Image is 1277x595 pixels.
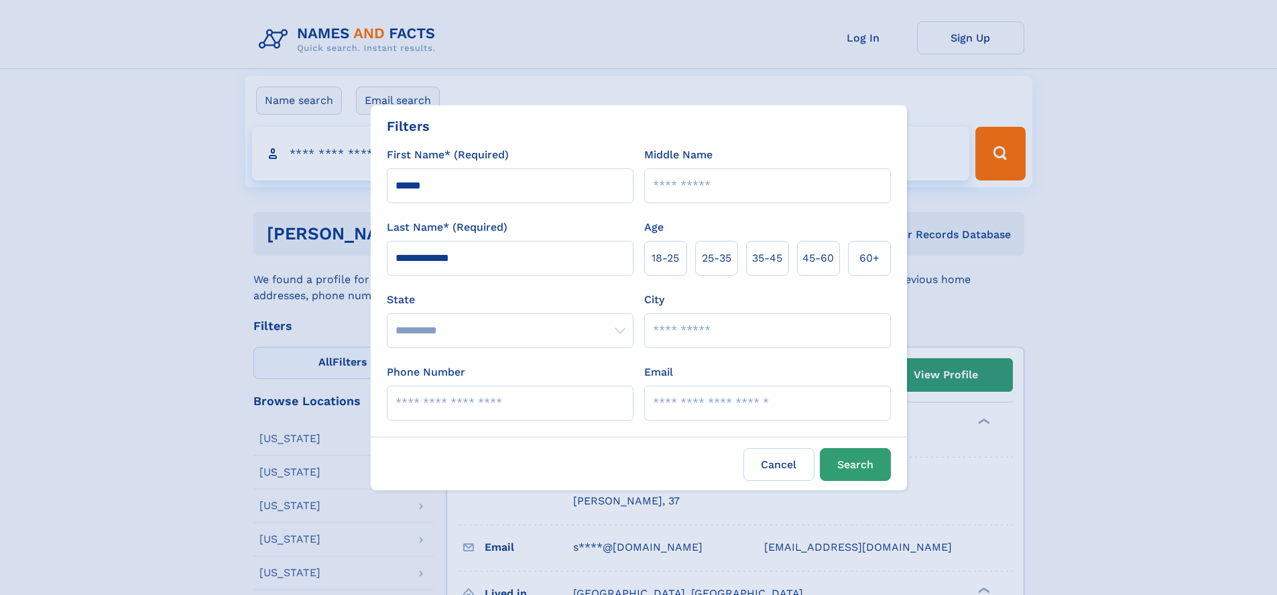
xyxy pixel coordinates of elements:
[644,292,664,308] label: City
[644,219,664,235] label: Age
[859,250,879,266] span: 60+
[644,364,673,380] label: Email
[387,147,509,163] label: First Name* (Required)
[702,250,731,266] span: 25‑35
[652,250,679,266] span: 18‑25
[387,364,465,380] label: Phone Number
[752,250,782,266] span: 35‑45
[387,116,430,136] div: Filters
[820,448,891,481] button: Search
[387,219,507,235] label: Last Name* (Required)
[743,448,814,481] label: Cancel
[802,250,834,266] span: 45‑60
[387,292,633,308] label: State
[644,147,713,163] label: Middle Name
